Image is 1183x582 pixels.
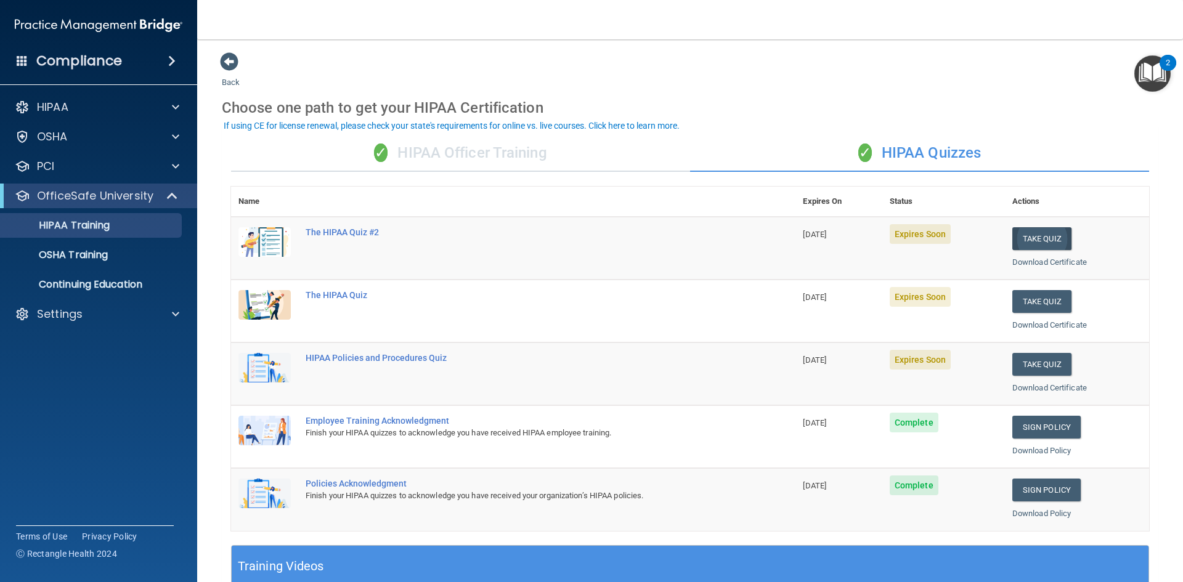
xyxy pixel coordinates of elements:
button: Open Resource Center, 2 new notifications [1134,55,1171,92]
span: Complete [890,413,938,432]
a: Download Certificate [1012,320,1087,329]
div: Choose one path to get your HIPAA Certification [222,90,1158,126]
h5: Training Videos [238,556,324,577]
p: HIPAA [37,100,68,115]
a: Terms of Use [16,530,67,543]
button: Take Quiz [1012,227,1071,250]
button: Take Quiz [1012,353,1071,376]
div: HIPAA Quizzes [690,135,1149,172]
span: [DATE] [803,481,826,490]
p: Continuing Education [8,278,176,291]
iframe: Drift Widget Chat Controller [970,495,1168,544]
a: OfficeSafe University [15,188,179,203]
div: If using CE for license renewal, please check your state's requirements for online vs. live cours... [224,121,680,130]
span: [DATE] [803,230,826,239]
th: Name [231,187,298,217]
span: [DATE] [803,293,826,302]
div: Finish your HIPAA quizzes to acknowledge you have received your organization’s HIPAA policies. [306,488,734,503]
a: PCI [15,159,179,174]
span: Ⓒ Rectangle Health 2024 [16,548,117,560]
button: Take Quiz [1012,290,1071,313]
div: HIPAA Officer Training [231,135,690,172]
a: Download Certificate [1012,257,1087,267]
span: [DATE] [803,355,826,365]
span: ✓ [858,143,872,162]
button: If using CE for license renewal, please check your state's requirements for online vs. live cours... [222,119,681,132]
a: Sign Policy [1012,479,1081,501]
div: The HIPAA Quiz #2 [306,227,734,237]
span: Complete [890,475,938,495]
a: Download Certificate [1012,383,1087,392]
p: HIPAA Training [8,219,110,232]
h4: Compliance [36,52,122,70]
p: OSHA [37,129,68,144]
div: The HIPAA Quiz [306,290,734,300]
a: Back [222,63,240,87]
p: OSHA Training [8,249,108,261]
a: Settings [15,307,179,321]
a: HIPAA [15,100,179,115]
p: PCI [37,159,54,174]
a: Privacy Policy [82,530,137,543]
img: PMB logo [15,13,182,38]
th: Expires On [795,187,882,217]
span: Expires Soon [890,287,951,307]
th: Actions [1005,187,1149,217]
span: Expires Soon [890,224,951,244]
div: Policies Acknowledgment [306,479,734,488]
th: Status [882,187,1005,217]
span: Expires Soon [890,350,951,370]
a: OSHA [15,129,179,144]
p: Settings [37,307,83,321]
span: ✓ [374,143,388,162]
p: OfficeSafe University [37,188,153,203]
div: Employee Training Acknowledgment [306,416,734,426]
div: HIPAA Policies and Procedures Quiz [306,353,734,363]
div: 2 [1166,63,1170,79]
a: Download Policy [1012,446,1071,455]
a: Sign Policy [1012,416,1081,439]
span: [DATE] [803,418,826,427]
div: Finish your HIPAA quizzes to acknowledge you have received HIPAA employee training. [306,426,734,440]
